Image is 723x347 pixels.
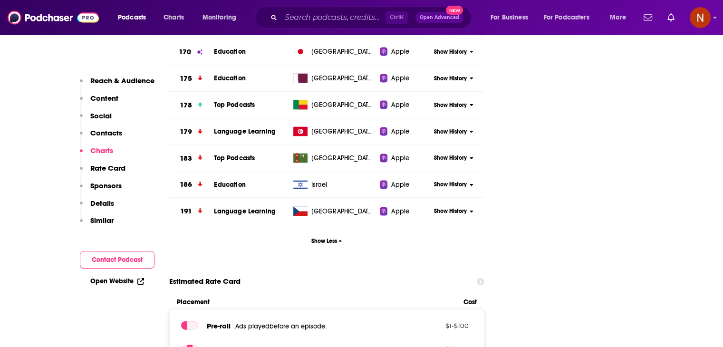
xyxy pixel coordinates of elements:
[380,154,430,163] a: Apple
[430,181,477,189] button: Show History
[214,101,255,109] a: Top Podcasts
[169,39,214,65] a: 170
[90,146,113,155] p: Charts
[434,154,467,162] span: Show History
[391,207,409,216] span: Apple
[214,127,276,135] a: Language Learning
[80,181,122,199] button: Sponsors
[690,7,711,28] button: Show profile menu
[386,11,408,24] span: Ctrl K
[90,199,114,208] p: Details
[690,7,711,28] img: User Profile
[90,277,144,285] a: Open Website
[80,111,112,129] button: Social
[289,74,380,83] a: [GEOGRAPHIC_DATA]
[90,164,125,173] p: Rate Card
[311,180,328,190] span: Israel
[434,128,467,136] span: Show History
[179,153,192,164] h3: 183
[446,6,463,15] span: New
[430,48,477,56] button: Show History
[420,15,459,20] span: Open Advanced
[80,146,113,164] button: Charts
[380,47,430,57] a: Apple
[311,238,342,244] span: Show Less
[157,10,190,25] a: Charts
[80,251,154,269] button: Contact Podcast
[311,154,373,163] span: Turkmenistan
[311,207,373,216] span: Czech Republic
[407,322,469,329] p: $ 1 - $ 100
[169,172,214,198] a: 186
[179,100,192,111] h3: 178
[391,127,409,136] span: Apple
[214,154,255,162] a: Top Podcasts
[434,75,467,83] span: Show History
[311,47,373,57] span: Japan
[90,181,122,190] p: Sponsors
[430,207,477,215] button: Show History
[380,74,430,83] a: Apple
[610,11,626,24] span: More
[380,127,430,136] a: Apple
[206,321,230,330] span: Pre -roll
[214,181,245,189] a: Education
[214,74,245,82] a: Education
[434,48,467,56] span: Show History
[90,111,112,120] p: Social
[380,100,430,110] a: Apple
[430,75,477,83] button: Show History
[640,10,656,26] a: Show notifications dropdown
[80,94,118,111] button: Content
[8,9,99,27] img: Podchaser - Follow, Share and Rate Podcasts
[179,73,192,84] h3: 175
[169,66,214,92] a: 175
[80,164,125,181] button: Rate Card
[289,47,380,57] a: [GEOGRAPHIC_DATA]
[311,74,373,83] span: Qatar
[80,128,122,146] button: Contacts
[214,48,245,56] a: Education
[90,94,118,103] p: Content
[289,154,380,163] a: [GEOGRAPHIC_DATA]
[484,10,540,25] button: open menu
[169,272,241,290] span: Estimated Rate Card
[434,207,467,215] span: Show History
[214,207,276,215] a: Language Learning
[690,7,711,28] span: Logged in as AdelNBM
[289,100,380,110] a: [GEOGRAPHIC_DATA]
[434,101,467,109] span: Show History
[311,100,373,110] span: Benin
[664,10,678,26] a: Show notifications dropdown
[202,11,236,24] span: Monitoring
[380,207,430,216] a: Apple
[289,207,380,216] a: [GEOGRAPHIC_DATA]
[118,11,146,24] span: Podcasts
[603,10,638,25] button: open menu
[169,232,484,250] button: Show Less
[177,298,455,306] span: Placement
[391,74,409,83] span: Apple
[538,10,603,25] button: open menu
[80,216,114,233] button: Similar
[90,76,154,85] p: Reach & Audience
[169,198,214,224] a: 191
[391,154,409,163] span: Apple
[281,10,386,25] input: Search podcasts, credits, & more...
[463,298,477,306] span: Cost
[90,128,122,137] p: Contacts
[235,322,326,330] span: Ads played before an episode .
[111,10,158,25] button: open menu
[289,180,380,190] a: Israel
[169,145,214,172] a: 183
[80,76,154,94] button: Reach & Audience
[80,199,114,216] button: Details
